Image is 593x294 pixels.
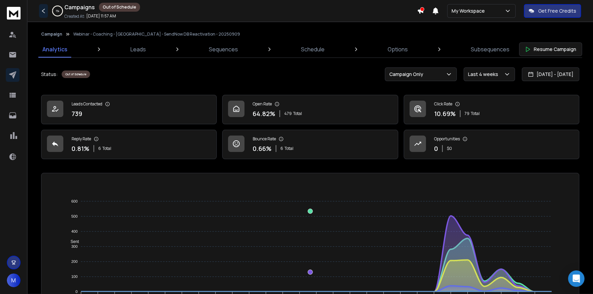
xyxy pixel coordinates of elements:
span: Total [471,111,480,116]
p: Opportunities [434,136,460,142]
button: M [7,273,21,287]
a: Click Rate10.69%79Total [404,95,579,124]
a: Subsequences [467,41,514,57]
a: Reply Rate0.81%6Total [41,130,217,159]
p: Bounce Rate [253,136,276,142]
a: Analytics [38,41,72,57]
p: My Workspace [452,8,488,14]
tspan: 300 [71,244,77,248]
p: Leads Contacted [72,101,102,107]
p: 0.66 % [253,144,272,153]
a: Options [383,41,412,57]
div: Out of Schedule [62,71,90,78]
p: Get Free Credits [538,8,576,14]
span: Total [285,146,293,151]
span: Total [293,111,302,116]
tspan: 200 [71,259,77,264]
tspan: 500 [71,214,77,218]
span: Sent [65,239,79,244]
button: Campaign [41,31,62,37]
a: Open Rate64.82%479Total [222,95,398,124]
button: [DATE] - [DATE] [522,67,579,81]
div: Out of Schedule [99,3,140,12]
p: Last 4 weeks [468,71,501,78]
p: Subsequences [471,45,509,53]
tspan: 600 [71,199,77,203]
a: Leads Contacted739 [41,95,217,124]
p: Created At: [64,14,85,19]
p: Schedule [301,45,325,53]
span: 6 [98,146,101,151]
p: Reply Rate [72,136,91,142]
span: 479 [284,111,292,116]
div: Open Intercom Messenger [568,270,584,287]
img: logo [7,7,21,20]
p: Leads [130,45,146,53]
span: Total [102,146,111,151]
p: Open Rate [253,101,272,107]
p: 0 [434,144,438,153]
p: Click Rate [434,101,452,107]
a: Opportunities0$0 [404,130,579,159]
p: Campaign Only [389,71,426,78]
a: Sequences [205,41,242,57]
p: 10.69 % [434,109,456,118]
button: Get Free Credits [524,4,581,18]
a: Bounce Rate0.66%6Total [222,130,398,159]
a: Schedule [297,41,329,57]
span: 6 [280,146,283,151]
p: [DATE] 11:57 AM [86,13,116,19]
p: 1 % [56,9,59,13]
tspan: 400 [71,229,77,233]
p: Status: [41,71,58,78]
p: Analytics [42,45,67,53]
a: Leads [126,41,150,57]
tspan: 100 [71,274,77,279]
p: $ 0 [447,146,452,151]
h1: Campaigns [64,3,95,11]
span: 79 [465,111,469,116]
button: Resume Campaign [519,42,582,56]
p: 739 [72,109,82,118]
p: 64.82 % [253,109,275,118]
p: Options [388,45,408,53]
tspan: 0 [75,290,77,294]
p: 0.81 % [72,144,89,153]
p: Sequences [209,45,238,53]
p: Webinar - Coaching - [GEOGRAPHIC_DATA] - SendNow DB Reactivation - 20250909 [73,31,240,37]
